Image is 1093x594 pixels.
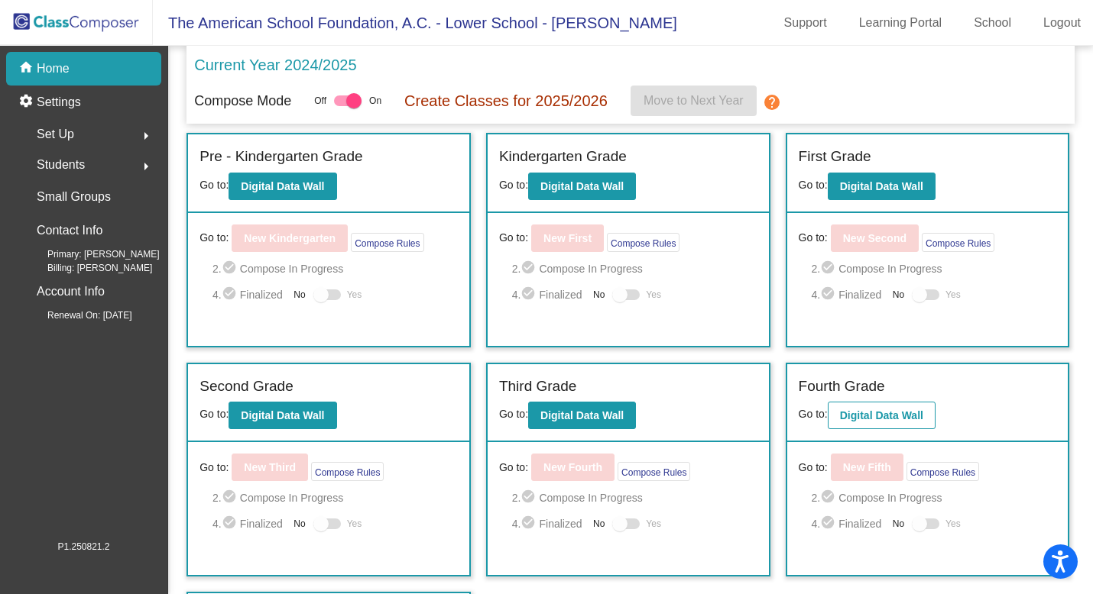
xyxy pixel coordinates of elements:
[646,515,661,533] span: Yes
[531,454,615,481] button: New Fourth
[820,515,838,533] mat-icon: check_circle
[893,288,904,302] span: No
[831,454,903,481] button: New Fifth
[811,489,1056,507] span: 2. Compose In Progress
[199,460,229,476] span: Go to:
[799,408,828,420] span: Go to:
[512,260,757,278] span: 2. Compose In Progress
[828,173,936,200] button: Digital Data Wall
[37,281,105,302] p: Account Info
[241,409,324,421] b: Digital Data Wall
[37,60,70,78] p: Home
[499,408,528,420] span: Go to:
[347,286,362,304] span: Yes
[23,247,160,261] span: Primary: [PERSON_NAME]
[229,173,336,200] button: Digital Data Wall
[222,260,240,278] mat-icon: check_circle
[222,489,240,507] mat-icon: check_circle
[644,94,744,107] span: Move to Next Year
[241,180,324,192] b: Digital Data Wall
[528,173,636,200] button: Digital Data Wall
[543,461,602,473] b: New Fourth
[37,93,81,111] p: Settings
[194,53,356,76] p: Current Year 2024/2025
[799,230,828,246] span: Go to:
[831,224,919,252] button: New Second
[763,93,781,111] mat-icon: help
[351,233,423,252] button: Compose Rules
[222,515,240,533] mat-icon: check_circle
[772,11,839,35] a: Support
[521,286,539,304] mat-icon: check_circle
[531,224,604,252] button: New First
[294,517,305,531] span: No
[199,376,294,398] label: Second Grade
[820,489,838,507] mat-icon: check_circle
[294,288,305,302] span: No
[528,402,636,429] button: Digital Data Wall
[799,179,828,191] span: Go to:
[23,261,152,275] span: Billing: [PERSON_NAME]
[212,286,286,304] span: 4. Finalized
[37,124,74,145] span: Set Up
[404,89,608,112] p: Create Classes for 2025/2026
[631,86,757,116] button: Move to Next Year
[843,232,907,244] b: New Second
[18,93,37,111] mat-icon: settings
[314,94,326,108] span: Off
[540,180,624,192] b: Digital Data Wall
[23,308,131,322] span: Renewal On: [DATE]
[922,233,994,252] button: Compose Rules
[499,460,528,476] span: Go to:
[799,146,871,168] label: First Grade
[347,515,362,533] span: Yes
[811,260,1056,278] span: 2. Compose In Progress
[847,11,955,35] a: Learning Portal
[618,462,690,481] button: Compose Rules
[199,179,229,191] span: Go to:
[499,146,627,168] label: Kindergarten Grade
[521,489,539,507] mat-icon: check_circle
[945,515,961,533] span: Yes
[37,186,111,208] p: Small Groups
[137,127,155,145] mat-icon: arrow_right
[907,462,979,481] button: Compose Rules
[137,157,155,176] mat-icon: arrow_right
[646,286,661,304] span: Yes
[843,461,891,473] b: New Fifth
[222,286,240,304] mat-icon: check_circle
[153,11,677,35] span: The American School Foundation, A.C. - Lower School - [PERSON_NAME]
[499,376,576,398] label: Third Grade
[232,454,308,481] button: New Third
[521,515,539,533] mat-icon: check_circle
[962,11,1023,35] a: School
[893,517,904,531] span: No
[18,60,37,78] mat-icon: home
[540,409,624,421] b: Digital Data Wall
[593,517,605,531] span: No
[820,286,838,304] mat-icon: check_circle
[945,286,961,304] span: Yes
[840,409,923,421] b: Digital Data Wall
[543,232,592,244] b: New First
[37,154,85,176] span: Students
[499,179,528,191] span: Go to:
[799,376,885,398] label: Fourth Grade
[212,260,458,278] span: 2. Compose In Progress
[521,260,539,278] mat-icon: check_circle
[199,408,229,420] span: Go to:
[799,460,828,476] span: Go to:
[499,230,528,246] span: Go to:
[199,146,362,168] label: Pre - Kindergarten Grade
[820,260,838,278] mat-icon: check_circle
[512,515,585,533] span: 4. Finalized
[828,402,936,429] button: Digital Data Wall
[840,180,923,192] b: Digital Data Wall
[194,91,291,111] p: Compose Mode
[37,220,102,241] p: Contact Info
[607,233,679,252] button: Compose Rules
[512,489,757,507] span: 2. Compose In Progress
[244,232,336,244] b: New Kindergarten
[212,489,458,507] span: 2. Compose In Progress
[1031,11,1093,35] a: Logout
